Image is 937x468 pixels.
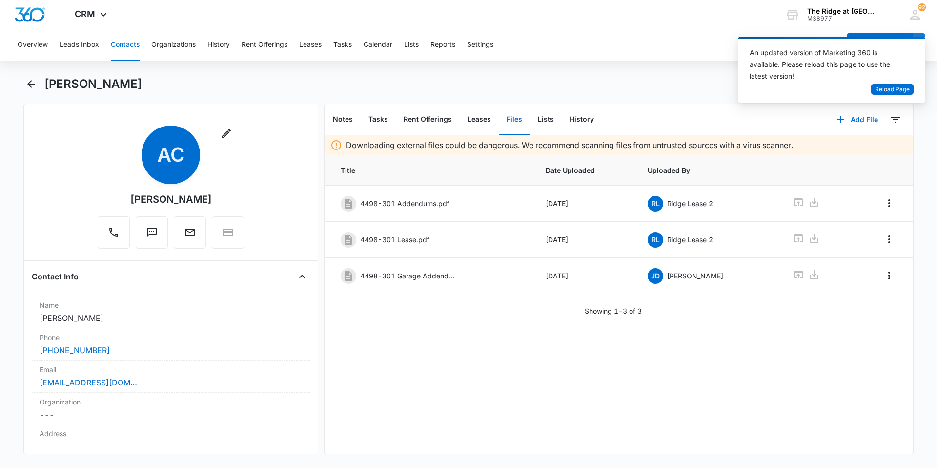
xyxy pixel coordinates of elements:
div: notifications count [918,3,926,11]
label: Phone [40,332,302,342]
button: Reports [430,29,455,61]
td: [DATE] [534,222,636,258]
p: [PERSON_NAME] [667,271,723,281]
span: Date Uploaded [546,165,625,175]
button: Rent Offerings [396,105,460,135]
button: Overview [18,29,48,61]
div: Organization--- [32,393,310,425]
span: Uploaded By [648,165,769,175]
dd: [PERSON_NAME] [40,312,302,324]
dd: --- [40,409,302,421]
div: Phone[PHONE_NUMBER] [32,328,310,361]
label: Name [40,300,302,310]
button: Close [294,269,310,284]
div: Name[PERSON_NAME] [32,296,310,328]
a: Text [136,232,168,240]
button: Organizations [151,29,196,61]
button: Reload Page [871,84,914,95]
button: Leases [299,29,322,61]
button: Settings [467,29,493,61]
button: Calendar [364,29,392,61]
h1: [PERSON_NAME] [44,77,142,91]
a: Email [174,232,206,240]
a: [EMAIL_ADDRESS][DOMAIN_NAME] [40,377,137,388]
button: History [562,105,602,135]
button: Leads Inbox [60,29,99,61]
label: Organization [40,397,302,407]
td: [DATE] [534,186,636,222]
a: Call [98,232,130,240]
span: Reload Page [875,85,910,94]
button: Contacts [111,29,140,61]
button: Call [98,216,130,249]
button: Overflow Menu [881,268,897,283]
label: Email [40,364,302,375]
p: Ridge Lease 2 [667,198,713,209]
button: Lists [404,29,419,61]
button: Tasks [361,105,396,135]
div: account name [807,7,878,15]
h4: Contact Info [32,271,79,282]
div: Email[EMAIL_ADDRESS][DOMAIN_NAME] [32,361,310,393]
span: RL [648,196,663,212]
p: Downloading external files could be dangerous. We recommend scanning files from untrusted sources... [346,139,793,151]
button: Add File [827,108,888,131]
button: Files [499,105,530,135]
p: 4498-301 Garage Addendum.pdf [360,271,458,281]
div: account id [807,15,878,22]
p: 4498-301 Lease.pdf [360,234,429,245]
button: Rent Offerings [242,29,287,61]
button: Add Contact [847,33,913,57]
button: Overflow Menu [881,232,897,247]
p: Ridge Lease 2 [667,234,713,245]
button: Filters [888,112,903,128]
div: An updated version of Marketing 360 is available. Please reload this page to use the latest version! [750,47,902,82]
button: Overflow Menu [881,195,897,211]
div: [PERSON_NAME] [130,192,212,207]
td: [DATE] [534,258,636,294]
button: Email [174,216,206,249]
button: Text [136,216,168,249]
span: 92 [918,3,926,11]
span: AC [142,126,200,184]
p: 4498-301 Addendums.pdf [360,198,449,209]
button: Tasks [333,29,352,61]
dd: --- [40,441,302,452]
span: RL [648,232,663,248]
label: Address [40,428,302,439]
button: Lists [530,105,562,135]
button: Back [23,76,39,92]
div: Address--- [32,425,310,457]
button: History [207,29,230,61]
a: [PHONE_NUMBER] [40,344,110,356]
span: CRM [75,9,95,19]
p: Showing 1-3 of 3 [585,306,642,316]
button: Notes [325,105,361,135]
span: JD [648,268,663,284]
button: Leases [460,105,499,135]
span: Title [341,165,522,175]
